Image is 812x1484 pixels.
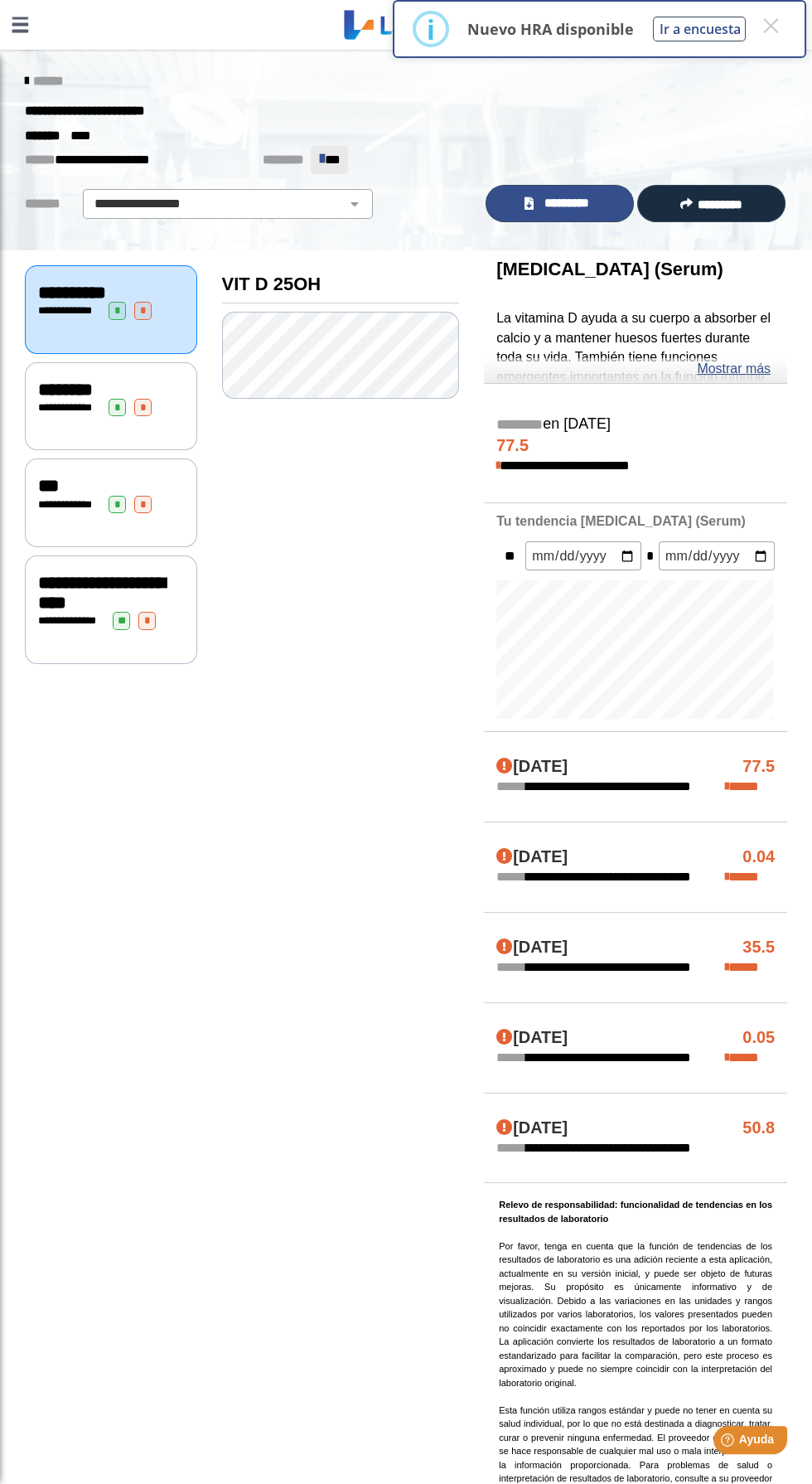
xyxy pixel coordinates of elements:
[742,757,775,777] h4: 77.5
[496,415,775,434] h5: en [DATE]
[496,514,745,528] b: Tu tendencia [MEDICAL_DATA] (Serum)
[756,11,785,41] button: Close this dialog
[653,17,746,41] button: Ir a encuesta
[742,1028,775,1048] h4: 0.05
[496,436,775,456] h4: 77.5
[222,274,321,294] b: VIT D 25OH
[496,1118,568,1138] h4: [DATE]
[496,847,568,867] h4: [DATE]
[697,359,771,379] a: Mostrar más
[742,938,775,958] h4: 35.5
[496,259,723,279] b: [MEDICAL_DATA] (Serum)
[466,19,633,39] p: Nuevo HRA disponible
[496,938,568,958] h4: [DATE]
[496,1028,568,1048] h4: [DATE]
[496,757,568,777] h4: [DATE]
[499,1200,772,1224] b: Relevo de responsabilidad: funcionalidad de tendencias en los resultados de laboratorio
[742,847,775,867] h4: 0.04
[427,14,435,44] div: i
[665,1419,794,1466] iframe: Help widget launcher
[525,541,641,570] input: mm/dd/yyyy
[659,541,775,570] input: mm/dd/yyyy
[496,308,775,626] p: La vitamina D ayuda a su cuerpo a absorber el calcio y a mantener huesos fuertes durante toda su ...
[742,1118,775,1138] h4: 50.8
